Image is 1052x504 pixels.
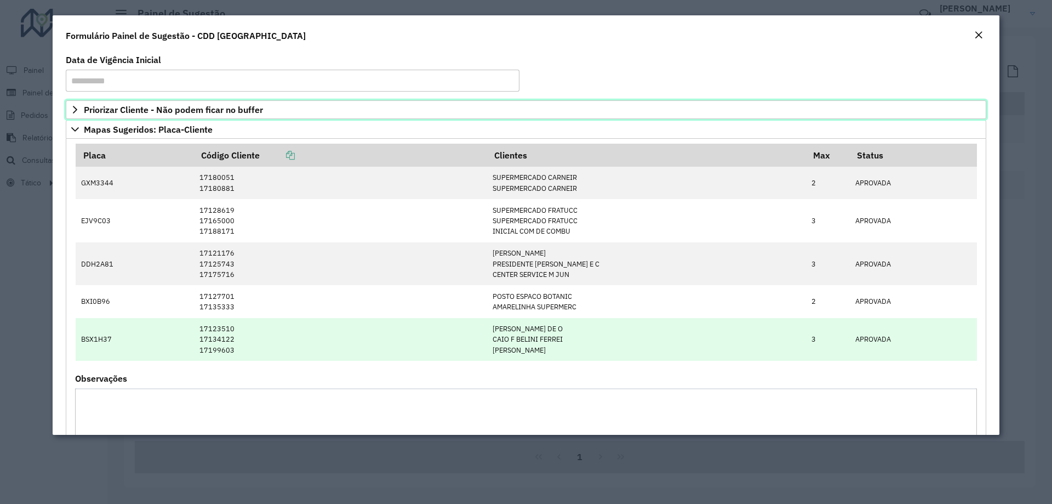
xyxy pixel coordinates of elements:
[806,285,850,318] td: 2
[806,199,850,242] td: 3
[84,125,213,134] span: Mapas Sugeridos: Placa-Cliente
[76,199,194,242] td: EJV9C03
[487,199,805,242] td: SUPERMERCADO FRATUCC SUPERMERCADO FRATUCC INICIAL COM DE COMBU
[66,29,306,42] h4: Formulário Painel de Sugestão - CDD [GEOGRAPHIC_DATA]
[260,150,295,161] a: Copiar
[193,199,487,242] td: 17128619 17165000 17188171
[850,167,977,199] td: APROVADA
[193,318,487,361] td: 17123510 17134122 17199603
[806,167,850,199] td: 2
[850,318,977,361] td: APROVADA
[76,285,194,318] td: BXI0B96
[806,318,850,361] td: 3
[850,242,977,286] td: APROVADA
[193,167,487,199] td: 17180051 17180881
[487,285,805,318] td: POSTO ESPACO BOTANIC AMARELINHA SUPERMERC
[84,105,263,114] span: Priorizar Cliente - Não podem ficar no buffer
[850,285,977,318] td: APROVADA
[487,242,805,286] td: [PERSON_NAME] PRESIDENTE [PERSON_NAME] E C CENTER SERVICE M JUN
[66,100,986,119] a: Priorizar Cliente - Não podem ficar no buffer
[806,144,850,167] th: Max
[76,167,194,199] td: GXM3344
[971,29,986,43] button: Close
[75,372,127,385] label: Observações
[193,285,487,318] td: 17127701 17135333
[76,242,194,286] td: DDH2A81
[193,242,487,286] td: 17121176 17125743 17175716
[76,318,194,361] td: BSX1H37
[806,242,850,286] td: 3
[193,144,487,167] th: Código Cliente
[974,31,983,39] em: Fechar
[66,120,986,139] a: Mapas Sugeridos: Placa-Cliente
[487,167,805,199] td: SUPERMERCADO CARNEIR SUPERMERCADO CARNEIR
[850,199,977,242] td: APROVADA
[66,53,161,66] label: Data de Vigência Inicial
[487,318,805,361] td: [PERSON_NAME] DE O CAIO F BELINI FERREI [PERSON_NAME]
[850,144,977,167] th: Status
[487,144,805,167] th: Clientes
[76,144,194,167] th: Placa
